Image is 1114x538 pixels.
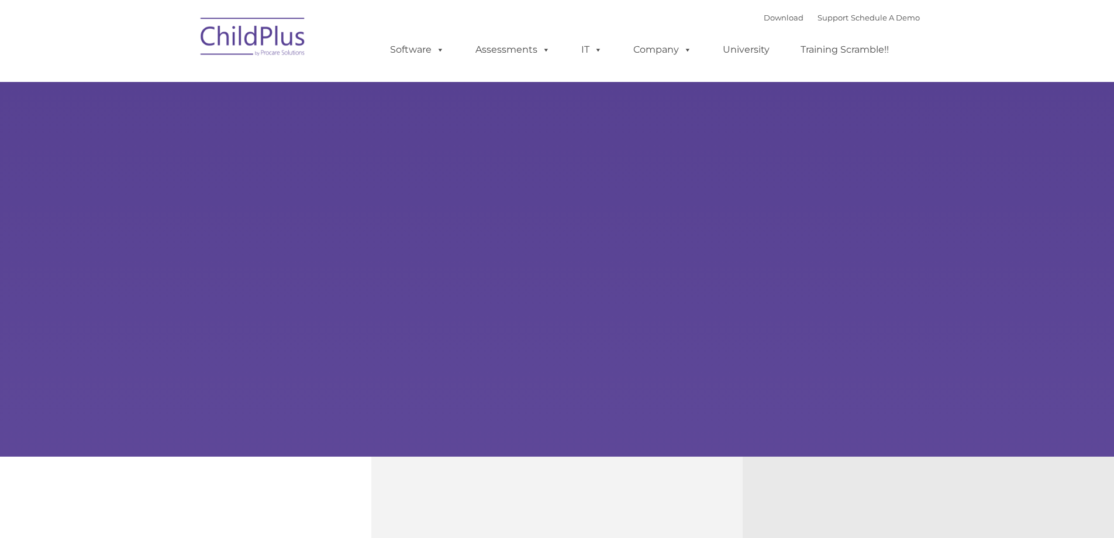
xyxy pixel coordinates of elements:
font: | [764,13,920,22]
a: University [711,38,781,61]
a: Assessments [464,38,562,61]
a: Support [818,13,849,22]
a: IT [570,38,614,61]
a: Training Scramble!! [789,38,901,61]
img: ChildPlus by Procare Solutions [195,9,312,68]
a: Company [622,38,703,61]
a: Download [764,13,803,22]
a: Software [378,38,456,61]
a: Schedule A Demo [851,13,920,22]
